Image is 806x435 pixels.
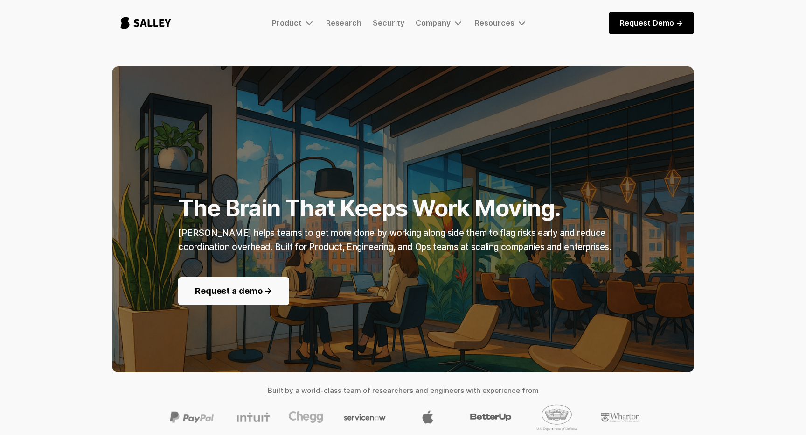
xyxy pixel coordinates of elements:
div: Product [272,17,315,29]
strong: The Brain That Keeps Work Moving. [178,194,561,222]
h4: Built by a world-class team of researchers and engineers with experience from [112,384,694,398]
div: Company [416,18,451,28]
div: Resources [475,17,528,29]
a: Research [326,18,361,28]
a: Request Demo -> [609,12,694,34]
div: Product [272,18,302,28]
a: Security [373,18,404,28]
div: Resources [475,18,514,28]
a: home [112,7,180,38]
div: Company [416,17,464,29]
a: Request a demo -> [178,277,289,305]
strong: [PERSON_NAME] helps teams to get more done by working along side them to flag risks early and red... [178,228,611,252]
